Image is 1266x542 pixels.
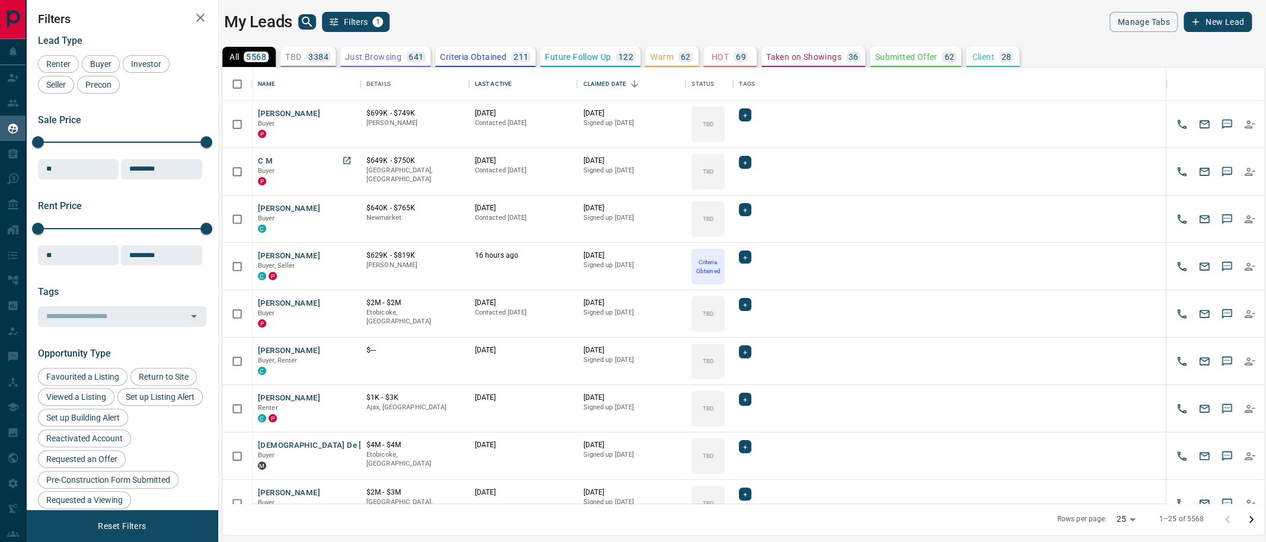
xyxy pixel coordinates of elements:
[1218,116,1236,133] button: SMS
[77,76,120,94] div: Precon
[1173,447,1191,465] button: Call
[130,368,197,386] div: Return to Site
[42,495,127,505] span: Requested a Viewing
[258,414,266,422] div: condos.ca
[475,118,572,128] p: Contacted [DATE]
[849,53,859,61] p: 36
[1195,163,1213,181] button: Email
[739,68,755,101] div: Tags
[1218,400,1236,418] button: SMS
[1218,352,1236,370] button: SMS
[42,475,174,485] span: Pre-Construction Form Submitted
[650,53,674,61] p: Warm
[583,156,680,166] p: [DATE]
[743,109,747,121] span: +
[766,53,841,61] p: Taken on Showings
[38,450,126,468] div: Requested an Offer
[743,156,747,168] span: +
[1195,495,1213,512] button: Email
[1241,258,1258,275] button: Reallocate
[366,108,463,118] p: $699K - $749K
[577,68,685,101] div: Claimed Date
[258,156,273,167] button: C M
[739,251,751,264] div: +
[1221,308,1233,320] svg: Sms
[875,53,937,61] p: Submitted Offer
[366,203,463,213] p: $640K - $765K
[1243,261,1255,272] svg: Reallocate
[38,12,206,26] h2: Filters
[583,213,680,223] p: Signed up [DATE]
[38,388,114,406] div: Viewed a Listing
[38,491,131,509] div: Requested a Viewing
[583,251,680,261] p: [DATE]
[308,53,329,61] p: 3384
[1002,53,1012,61] p: 28
[38,368,127,386] div: Favourited a Listing
[258,367,266,375] div: condos.ca
[38,76,74,94] div: Seller
[258,177,266,185] div: property.ca
[1195,210,1213,228] button: Email
[1239,508,1263,531] button: Go to next page
[374,18,382,26] span: 1
[258,203,320,214] button: [PERSON_NAME]
[1241,305,1258,323] button: Reallocate
[944,53,954,61] p: 62
[1195,400,1213,418] button: Email
[366,403,463,412] p: Ajax, [GEOGRAPHIC_DATA]
[583,393,680,403] p: [DATE]
[322,12,390,32] button: Filters1
[703,309,714,318] p: TBD
[1111,511,1140,528] div: 25
[1173,116,1191,133] button: Call
[583,308,680,317] p: Signed up [DATE]
[1221,166,1233,178] svg: Sms
[1221,213,1233,225] svg: Sms
[693,258,723,275] p: Criteria Obtained
[1198,118,1210,130] svg: Email
[736,53,746,61] p: 69
[366,166,463,184] p: [GEOGRAPHIC_DATA], [GEOGRAPHIC_DATA]
[1198,498,1210,509] svg: Email
[224,12,292,31] h1: My Leads
[1218,305,1236,323] button: SMS
[1218,495,1236,512] button: SMS
[1176,118,1188,130] svg: Call
[1243,308,1255,320] svg: Reallocate
[743,204,747,216] span: +
[681,53,691,61] p: 62
[258,404,278,412] span: Renter
[583,261,680,270] p: Signed up [DATE]
[1243,118,1255,130] svg: Reallocate
[1109,12,1177,32] button: Manage Tabs
[1243,450,1255,462] svg: Reallocate
[743,346,747,358] span: +
[366,345,463,355] p: $---
[366,450,463,469] p: Etobicoke, [GEOGRAPHIC_DATA]
[366,118,463,128] p: [PERSON_NAME]
[285,53,301,61] p: TBD
[1173,163,1191,181] button: Call
[469,68,578,101] div: Last Active
[1241,352,1258,370] button: Reallocate
[1198,308,1210,320] svg: Email
[1176,261,1188,272] svg: Call
[258,251,320,262] button: [PERSON_NAME]
[1198,261,1210,272] svg: Email
[1173,495,1191,512] button: Call
[269,414,277,422] div: property.ca
[1243,498,1255,509] svg: Reallocate
[703,167,714,176] p: TBD
[269,272,277,280] div: property.ca
[366,308,463,326] p: Etobicoke, [GEOGRAPHIC_DATA]
[703,120,714,129] p: TBD
[127,59,165,69] span: Investor
[42,80,70,89] span: Seller
[475,166,572,175] p: Contacted [DATE]
[42,454,122,464] span: Requested an Offer
[1173,258,1191,275] button: Call
[1173,305,1191,323] button: Call
[38,429,131,447] div: Reactivated Account
[743,441,747,453] span: +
